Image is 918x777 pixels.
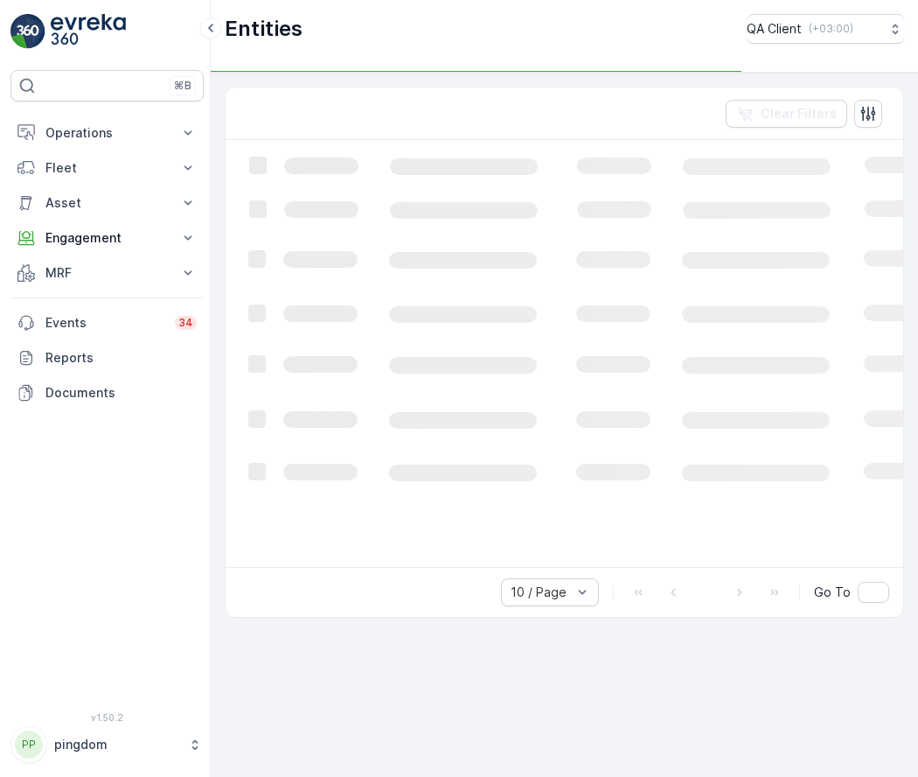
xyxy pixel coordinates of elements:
[174,79,191,93] p: ⌘B
[45,314,164,332] p: Events
[10,305,204,340] a: Events34
[10,375,204,410] a: Documents
[10,14,45,49] img: logo
[10,115,204,150] button: Operations
[45,264,169,282] p: MRF
[54,736,179,753] p: pingdom
[45,194,169,212] p: Asset
[15,731,43,759] div: PP
[726,100,847,128] button: Clear Filters
[10,220,204,255] button: Engagement
[814,584,851,601] span: Go To
[10,340,204,375] a: Reports
[225,15,303,43] p: Entities
[45,229,169,247] p: Engagement
[45,349,197,367] p: Reports
[809,22,853,36] p: ( +03:00 )
[10,150,204,185] button: Fleet
[10,185,204,220] button: Asset
[45,384,197,402] p: Documents
[10,726,204,763] button: PPpingdom
[178,316,193,330] p: 34
[10,712,204,723] span: v 1.50.2
[10,255,204,290] button: MRF
[45,124,169,142] p: Operations
[747,20,802,38] p: QA Client
[747,14,904,44] button: QA Client(+03:00)
[761,105,837,122] p: Clear Filters
[51,14,126,49] img: logo_light-DOdMpM7g.png
[45,159,169,177] p: Fleet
